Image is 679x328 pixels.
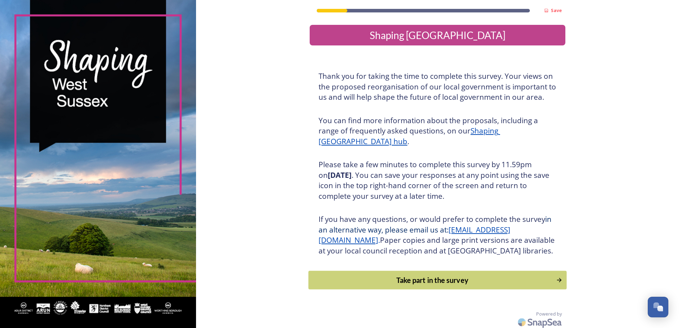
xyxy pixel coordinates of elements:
span: Powered by [536,311,562,317]
a: Shaping [GEOGRAPHIC_DATA] hub [319,126,500,146]
h3: Thank you for taking the time to complete this survey. Your views on the proposed reorganisation ... [319,71,556,103]
h3: Please take a few minutes to complete this survey by 11.59pm on . You can save your responses at ... [319,159,556,201]
button: Open Chat [648,297,668,317]
button: Continue [308,271,566,290]
a: [EMAIL_ADDRESS][DOMAIN_NAME] [319,225,510,245]
div: Shaping [GEOGRAPHIC_DATA] [313,28,563,43]
strong: [DATE] [328,170,352,180]
span: . [378,235,380,245]
div: Take part in the survey [313,275,553,285]
span: in an alternative way, please email us at: [319,214,553,235]
h3: You can find more information about the proposals, including a range of frequently asked question... [319,115,556,147]
h3: If you have any questions, or would prefer to complete the survey Paper copies and large print ve... [319,214,556,256]
strong: Save [551,7,562,13]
